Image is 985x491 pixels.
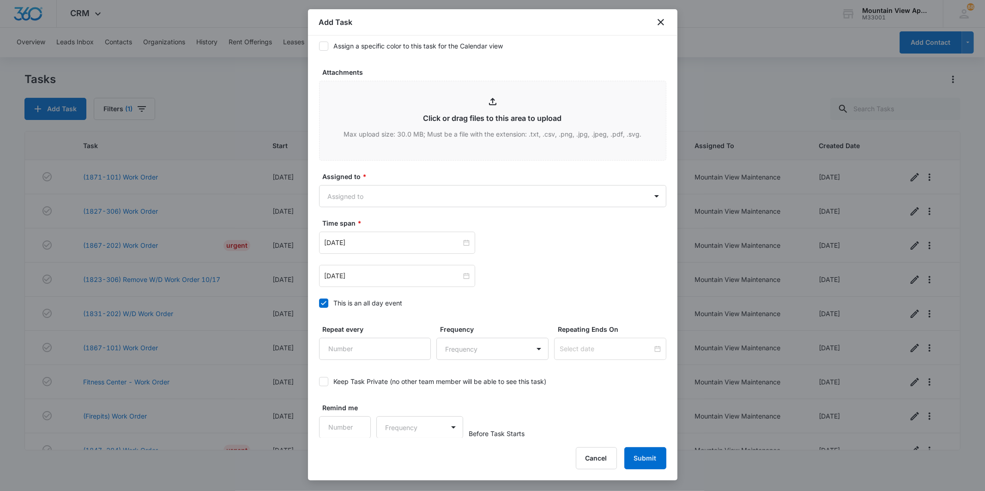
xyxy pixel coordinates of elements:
[560,344,653,354] input: Select date
[319,416,371,438] input: Number
[325,271,461,281] input: May 16, 2023
[576,447,617,469] button: Cancel
[319,338,431,360] input: Number
[323,67,670,77] label: Attachments
[323,172,670,181] label: Assigned to
[323,403,375,413] label: Remind me
[655,17,666,28] button: close
[323,324,435,334] label: Repeat every
[325,238,461,248] input: May 16, 2023
[440,324,552,334] label: Frequency
[334,298,403,308] div: This is an all day event
[624,447,666,469] button: Submit
[319,17,353,28] h1: Add Task
[323,218,670,228] label: Time span
[334,377,547,386] div: Keep Task Private (no other team member will be able to see this task)
[469,429,525,438] span: Before Task Starts
[319,41,666,51] label: Assign a specific color to this task for the Calendar view
[558,324,670,334] label: Repeating Ends On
